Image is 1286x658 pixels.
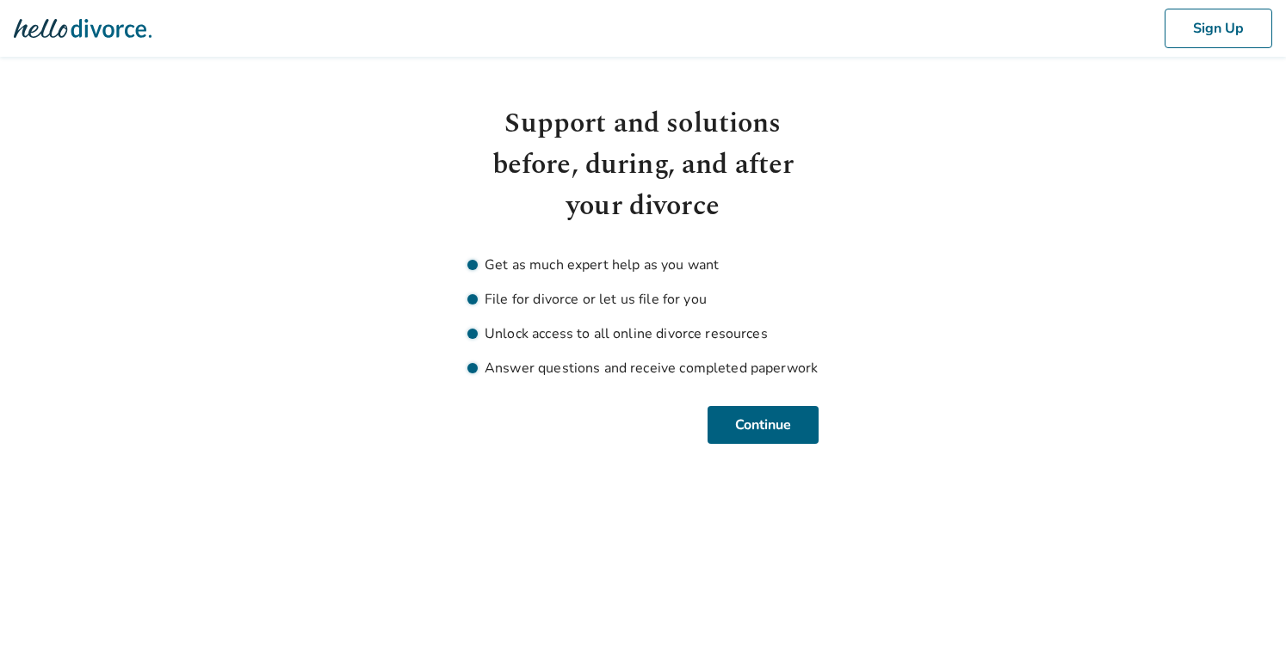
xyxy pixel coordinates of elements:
img: Hello Divorce Logo [14,11,151,46]
li: Get as much expert help as you want [467,255,819,275]
button: Continue [708,406,819,444]
li: Unlock access to all online divorce resources [467,323,819,344]
button: Sign Up [1165,9,1272,48]
li: Answer questions and receive completed paperwork [467,358,819,378]
h1: Support and solutions before, during, and after your divorce [467,103,819,227]
li: File for divorce or let us file for you [467,289,819,310]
